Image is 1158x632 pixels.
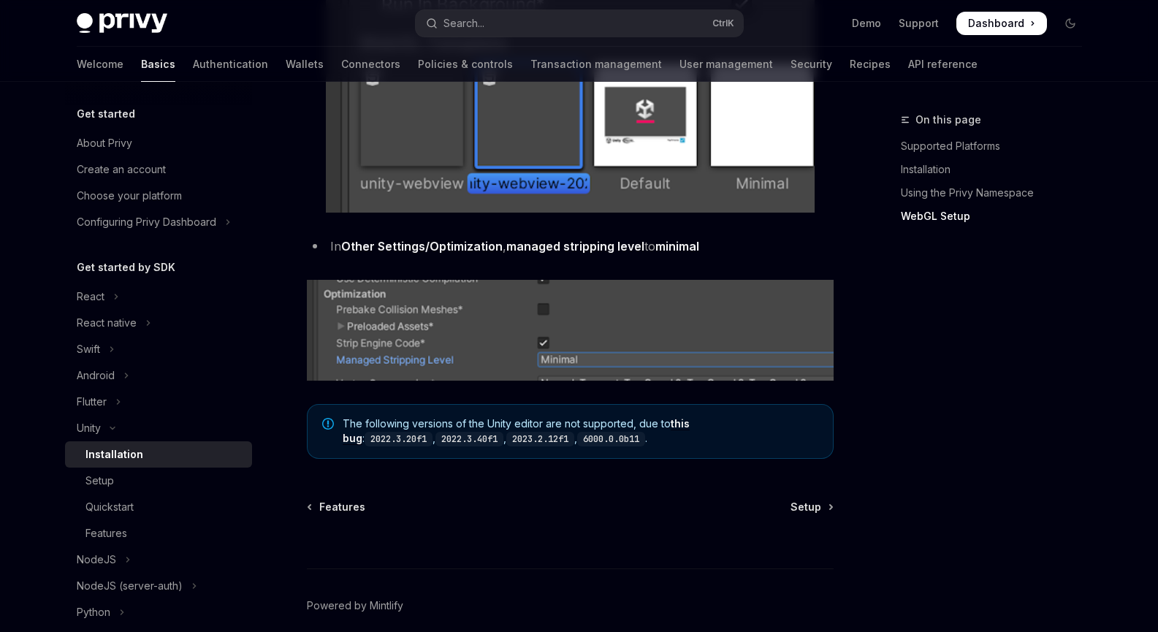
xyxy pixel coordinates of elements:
div: Flutter [77,393,107,411]
button: Toggle NodeJS section [65,547,252,573]
a: Policies & controls [418,47,513,82]
span: Setup [791,500,821,514]
a: Powered by Mintlify [307,598,403,613]
code: 2023.2.12f1 [506,432,574,446]
button: Toggle React native section [65,310,252,336]
span: The following versions of the Unity editor are not supported, due to : , , , . [343,416,818,446]
button: Toggle dark mode [1059,12,1082,35]
a: Installation [65,441,252,468]
code: 2022.3.20f1 [365,432,433,446]
div: NodeJS [77,551,116,568]
a: Wallets [286,47,324,82]
a: Connectors [341,47,400,82]
div: React [77,288,104,305]
div: Unity [77,419,101,437]
span: Ctrl K [712,18,734,29]
h5: Get started by SDK [77,259,175,276]
span: Features [319,500,365,514]
a: Create an account [65,156,252,183]
li: In , to [307,236,834,256]
a: Choose your platform [65,183,252,209]
div: React native [77,314,137,332]
button: Open search [416,10,743,37]
div: Swift [77,340,100,358]
div: Setup [85,472,114,490]
button: Toggle Configuring Privy Dashboard section [65,209,252,235]
strong: Other Settings/Optimization [341,239,503,254]
div: Android [77,367,115,384]
span: Dashboard [968,16,1024,31]
div: Create an account [77,161,166,178]
div: Quickstart [85,498,134,516]
div: NodeJS (server-auth) [77,577,183,595]
a: API reference [908,47,978,82]
a: Using the Privy Namespace [901,181,1094,205]
a: Features [308,500,365,514]
button: Toggle React section [65,283,252,310]
a: Features [65,520,252,547]
a: Security [791,47,832,82]
div: Python [77,604,110,621]
a: WebGL Setup [901,205,1094,228]
button: Toggle NodeJS (server-auth) section [65,573,252,599]
a: Setup [65,468,252,494]
a: Installation [901,158,1094,181]
button: Toggle Flutter section [65,389,252,415]
div: Features [85,525,127,542]
span: On this page [915,111,981,129]
button: Toggle Swift section [65,336,252,362]
a: this bug [343,417,690,445]
a: Supported Platforms [901,134,1094,158]
button: Toggle Unity section [65,415,252,441]
a: Setup [791,500,832,514]
a: Dashboard [956,12,1047,35]
svg: Note [322,418,334,430]
a: Support [899,16,939,31]
a: User management [679,47,773,82]
button: Toggle Android section [65,362,252,389]
button: Toggle Python section [65,599,252,625]
code: 2022.3.40f1 [435,432,503,446]
a: Quickstart [65,494,252,520]
div: Search... [443,15,484,32]
strong: minimal [655,239,699,254]
a: Transaction management [530,47,662,82]
h5: Get started [77,105,135,123]
a: Recipes [850,47,891,82]
a: Welcome [77,47,123,82]
a: Demo [852,16,881,31]
div: Choose your platform [77,187,182,205]
div: Installation [85,446,143,463]
a: Authentication [193,47,268,82]
div: Configuring Privy Dashboard [77,213,216,231]
div: About Privy [77,134,132,152]
strong: managed stripping level [506,239,644,254]
code: 6000.0.0b11 [577,432,645,446]
a: Basics [141,47,175,82]
img: dark logo [77,13,167,34]
img: webview-stripping-settings [307,280,834,381]
a: About Privy [65,130,252,156]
